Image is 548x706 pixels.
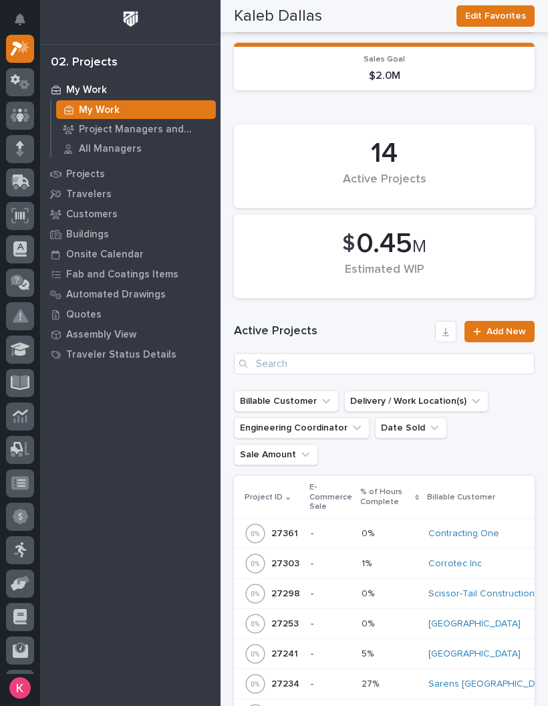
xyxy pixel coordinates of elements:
[40,304,221,324] a: Quotes
[311,679,351,690] p: -
[311,558,351,570] p: -
[428,649,521,660] a: [GEOGRAPHIC_DATA]
[234,353,535,374] input: Search
[79,104,120,116] p: My Work
[6,5,34,33] button: Notifications
[242,70,527,82] p: $2.0M
[428,528,499,540] a: Contracting One
[66,329,136,341] p: Assembly View
[66,249,144,261] p: Onsite Calendar
[51,55,118,70] div: 02. Projects
[51,100,221,119] a: My Work
[342,231,355,257] span: $
[66,168,105,181] p: Projects
[40,80,221,100] a: My Work
[40,324,221,344] a: Assembly View
[79,143,142,155] p: All Managers
[428,558,482,570] a: Corrotec Inc
[344,390,489,412] button: Delivery / Work Location(s)
[66,349,176,361] p: Traveler Status Details
[309,480,352,514] p: E-Commerce Sale
[362,525,377,540] p: 0%
[271,586,303,600] p: 27298
[465,8,526,24] span: Edit Favorites
[487,327,526,336] span: Add New
[362,586,377,600] p: 0%
[66,269,178,281] p: Fab and Coatings Items
[234,324,430,340] h1: Active Projects
[412,238,426,255] span: M
[362,676,382,690] p: 27%
[257,172,512,201] div: Active Projects
[66,289,166,301] p: Automated Drawings
[271,676,302,690] p: 27234
[66,189,112,201] p: Travelers
[428,588,535,600] a: Scissor-Tail Construction
[17,13,34,35] div: Notifications
[234,390,339,412] button: Billable Customer
[271,556,302,570] p: 27303
[40,284,221,304] a: Automated Drawings
[245,490,283,505] p: Project ID
[257,137,512,170] div: 14
[66,84,107,96] p: My Work
[66,309,102,321] p: Quotes
[464,321,535,342] a: Add New
[360,485,412,509] p: % of Hours Complete
[234,417,370,439] button: Engineering Coordinator
[427,490,495,505] p: Billable Customer
[362,646,376,660] p: 5%
[40,164,221,184] a: Projects
[257,263,512,291] div: Estimated WIP
[40,244,221,264] a: Onsite Calendar
[66,209,118,221] p: Customers
[271,525,301,540] p: 27361
[234,444,318,465] button: Sale Amount
[40,224,221,244] a: Buildings
[6,674,34,702] button: users-avatar
[311,528,351,540] p: -
[40,184,221,204] a: Travelers
[428,618,521,630] a: [GEOGRAPHIC_DATA]
[40,344,221,364] a: Traveler Status Details
[234,7,322,26] h2: Kaleb Dallas
[66,229,109,241] p: Buildings
[79,124,211,136] p: Project Managers and Engineers
[311,588,351,600] p: -
[118,7,143,31] img: Workspace Logo
[362,616,377,630] p: 0%
[51,139,221,158] a: All Managers
[364,55,405,64] span: Sales Goal
[362,556,374,570] p: 1%
[40,204,221,224] a: Customers
[271,616,301,630] p: 27253
[356,230,412,258] span: 0.45
[456,5,535,27] button: Edit Favorites
[40,264,221,284] a: Fab and Coatings Items
[271,646,301,660] p: 27241
[311,618,351,630] p: -
[375,417,447,439] button: Date Sold
[311,649,351,660] p: -
[51,120,221,138] a: Project Managers and Engineers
